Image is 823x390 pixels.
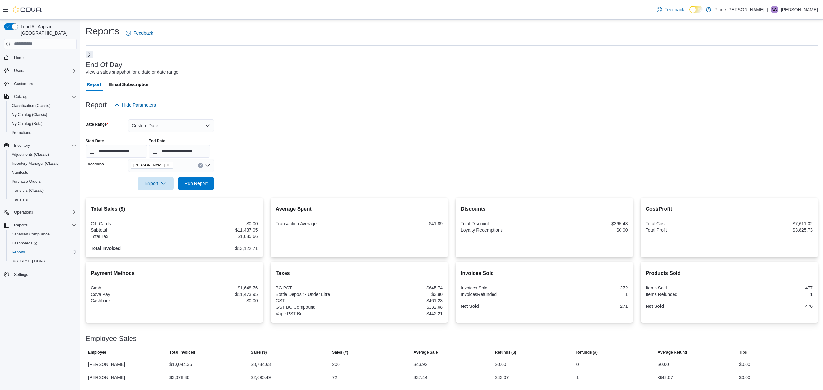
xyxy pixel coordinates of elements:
[654,3,687,16] a: Feedback
[14,143,30,148] span: Inventory
[6,101,79,110] button: Classification (Classic)
[6,230,79,239] button: Canadian Compliance
[646,221,728,226] div: Total Cost
[169,360,192,368] div: $10,044.35
[730,285,813,290] div: 477
[730,304,813,309] div: 476
[91,292,173,297] div: Cova Pay
[12,142,77,149] span: Inventory
[413,350,438,355] span: Average Sale
[91,285,173,290] div: Cash
[276,292,358,297] div: Bottle Deposit - Under Litre
[251,360,271,368] div: $8,784.63
[12,197,28,202] span: Transfers
[6,186,79,195] button: Transfers (Classic)
[12,112,47,117] span: My Catalog (Classic)
[6,159,79,168] button: Inventory Manager (Classic)
[12,152,49,157] span: Adjustments (Classic)
[739,350,747,355] span: Tips
[14,55,24,60] span: Home
[14,94,27,99] span: Catalog
[86,145,147,158] input: Press the down key to open a popover containing a calendar.
[91,298,173,303] div: Cashback
[576,374,579,381] div: 1
[646,227,728,233] div: Total Profit
[461,227,543,233] div: Loyalty Redemptions
[576,350,598,355] span: Refunds (#)
[665,6,684,13] span: Feedback
[12,271,31,279] a: Settings
[546,285,628,290] div: 272
[141,177,170,190] span: Export
[276,305,358,310] div: GST BC Compound
[276,221,358,226] div: Transaction Average
[12,54,77,62] span: Home
[251,350,267,355] span: Sales ($)
[9,102,53,110] a: Classification (Classic)
[546,304,628,309] div: 271
[88,350,106,355] span: Employee
[86,51,93,58] button: Next
[332,360,339,368] div: 200
[9,257,77,265] span: Washington CCRS
[461,292,543,297] div: InvoicesRefunded
[86,101,107,109] h3: Report
[198,163,203,168] button: Clear input
[112,99,158,111] button: Hide Parameters
[12,121,43,126] span: My Catalog (Beta)
[91,246,121,251] strong: Total Invoiced
[6,128,79,137] button: Promotions
[1,79,79,88] button: Customers
[12,67,77,75] span: Users
[9,248,77,256] span: Reports
[176,298,258,303] div: $0.00
[576,360,579,368] div: 0
[176,246,258,251] div: $13,122.71
[332,374,337,381] div: 72
[689,6,703,13] input: Dark Mode
[176,227,258,233] div: $11,437.05
[461,285,543,290] div: Invoices Sold
[6,110,79,119] button: My Catalog (Classic)
[360,305,443,310] div: $132.68
[9,120,45,128] a: My Catalog (Beta)
[12,221,77,229] span: Reports
[12,270,77,278] span: Settings
[13,6,42,13] img: Cova
[131,162,173,169] span: Duncan
[546,221,628,226] div: -$365.43
[9,151,77,158] span: Adjustments (Classic)
[360,221,443,226] div: $41.89
[176,221,258,226] div: $0.00
[730,292,813,297] div: 1
[730,227,813,233] div: $3,825.73
[495,360,506,368] div: $0.00
[6,150,79,159] button: Adjustments (Classic)
[251,374,271,381] div: $2,695.49
[658,360,669,368] div: $0.00
[176,292,258,297] div: $11,473.95
[276,298,358,303] div: GST
[1,92,79,101] button: Catalog
[138,177,174,190] button: Export
[9,111,50,119] a: My Catalog (Classic)
[14,272,28,277] span: Settings
[12,161,60,166] span: Inventory Manager (Classic)
[9,178,77,185] span: Purchase Orders
[658,350,687,355] span: Average Refund
[9,196,30,203] a: Transfers
[276,311,358,316] div: Vape PST Bc
[128,119,214,132] button: Custom Date
[360,292,443,297] div: $3.80
[739,360,750,368] div: $0.00
[546,227,628,233] div: $0.00
[12,103,50,108] span: Classification (Classic)
[413,360,427,368] div: $43.92
[14,68,24,73] span: Users
[646,304,664,309] strong: Net Sold
[9,257,48,265] a: [US_STATE] CCRS
[276,270,443,277] h2: Taxes
[91,270,258,277] h2: Payment Methods
[4,50,77,296] nav: Complex example
[86,69,180,75] div: View a sales snapshot for a date or date range.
